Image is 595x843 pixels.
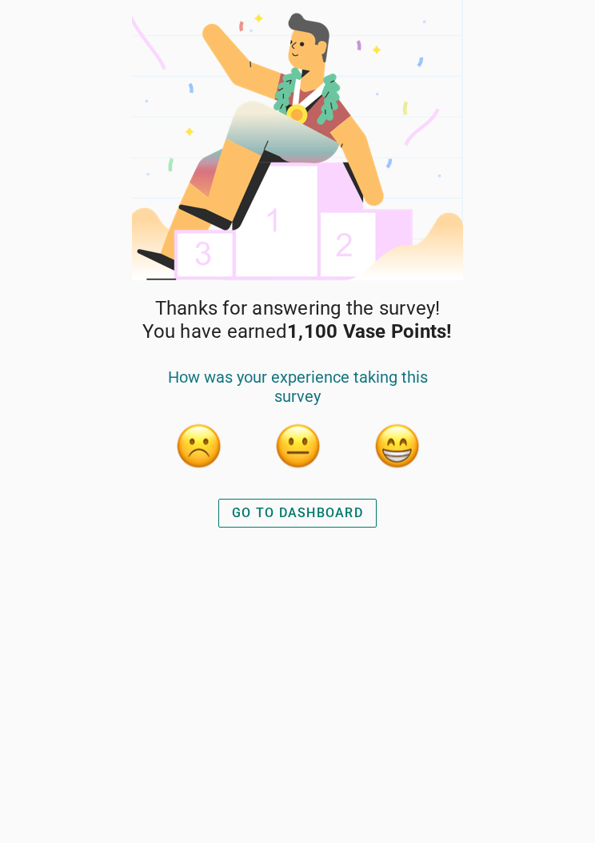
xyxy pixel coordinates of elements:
div: How was your experience taking this survey [149,367,446,422]
span: You have earned [142,320,452,343]
div: GO TO DASHBOARD [232,504,363,523]
button: GO TO DASHBOARD [218,499,377,528]
strong: 1,100 Vase Points! [287,320,453,343]
span: Thanks for answering the survey! [155,297,441,320]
